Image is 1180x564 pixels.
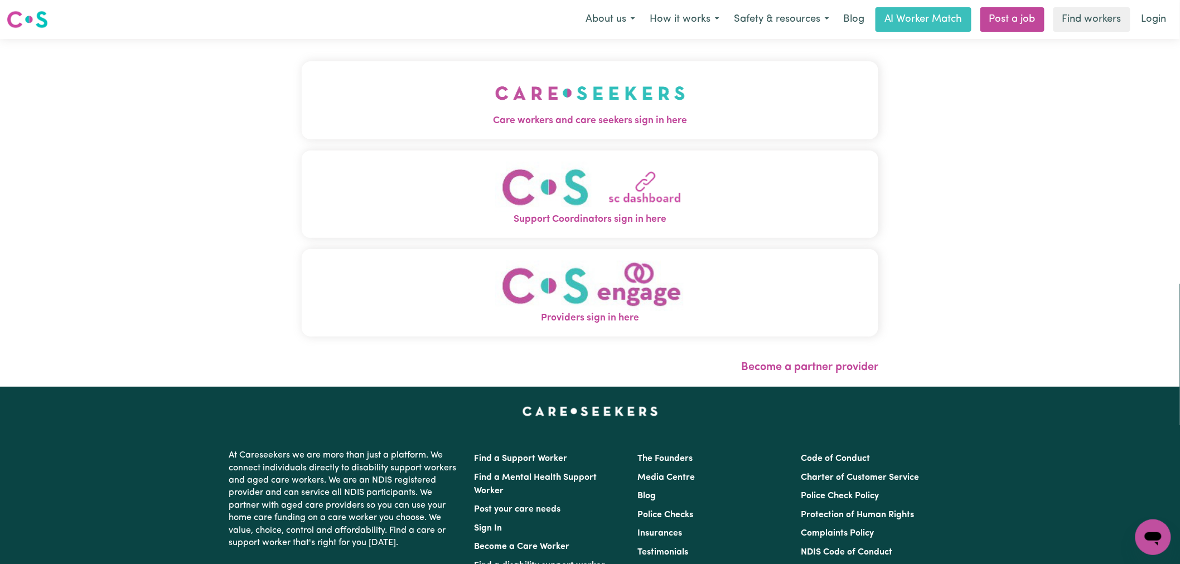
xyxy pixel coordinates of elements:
[637,473,695,482] a: Media Centre
[229,445,461,553] p: At Careseekers we are more than just a platform. We connect individuals directly to disability su...
[801,473,920,482] a: Charter of Customer Service
[637,529,682,538] a: Insurances
[1053,7,1130,32] a: Find workers
[637,548,688,557] a: Testimonials
[474,454,567,463] a: Find a Support Worker
[642,8,727,31] button: How it works
[474,542,569,551] a: Become a Care Worker
[302,311,878,325] span: Providers sign in here
[876,7,971,32] a: AI Worker Match
[523,407,658,416] a: Careseekers home page
[1135,7,1173,32] a: Login
[7,9,48,30] img: Careseekers logo
[474,505,560,514] a: Post your care needs
[7,7,48,32] a: Careseekers logo
[474,473,597,495] a: Find a Mental Health Support Worker
[801,529,874,538] a: Complaints Policy
[980,7,1044,32] a: Post a job
[801,548,893,557] a: NDIS Code of Conduct
[302,114,878,128] span: Care workers and care seekers sign in here
[637,454,693,463] a: The Founders
[302,212,878,227] span: Support Coordinators sign in here
[801,510,915,519] a: Protection of Human Rights
[637,492,656,500] a: Blog
[741,362,878,373] a: Become a partner provider
[801,454,871,463] a: Code of Conduct
[302,61,878,139] button: Care workers and care seekers sign in here
[637,510,693,519] a: Police Checks
[727,8,836,31] button: Safety & resources
[1135,519,1171,555] iframe: Button to launch messaging window
[836,7,871,32] a: Blog
[302,249,878,337] button: Providers sign in here
[578,8,642,31] button: About us
[302,150,878,238] button: Support Coordinators sign in here
[474,524,502,533] a: Sign In
[801,492,879,500] a: Police Check Policy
